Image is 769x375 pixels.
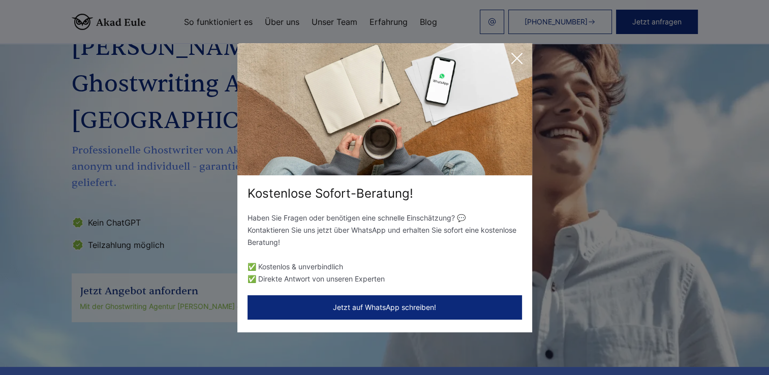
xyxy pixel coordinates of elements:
[248,261,522,273] li: ✅ Kostenlos & unverbindlich
[248,212,522,248] p: Haben Sie Fragen oder benötigen eine schnelle Einschätzung? 💬 Kontaktieren Sie uns jetzt über Wha...
[248,273,522,285] li: ✅ Direkte Antwort von unseren Experten
[237,185,532,202] div: Kostenlose Sofort-Beratung!
[237,43,532,175] img: exit
[248,295,522,320] button: Jetzt auf WhatsApp schreiben!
